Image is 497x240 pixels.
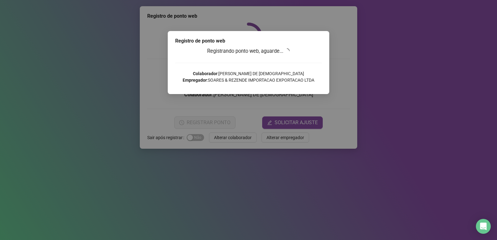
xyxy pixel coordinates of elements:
[175,70,322,84] p: : [PERSON_NAME] DE [DEMOGRAPHIC_DATA] : SOARES & REZENDE IMPORTACAO EXPORTACAO LTDA
[476,219,491,234] div: Open Intercom Messenger
[285,48,290,53] span: loading
[193,71,217,76] strong: Colaborador
[175,37,322,45] div: Registro de ponto web
[175,47,322,55] h3: Registrando ponto web, aguarde...
[183,78,207,83] strong: Empregador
